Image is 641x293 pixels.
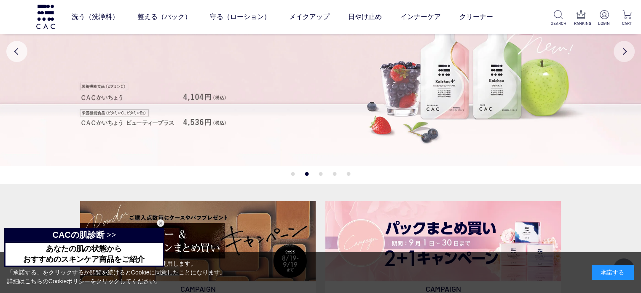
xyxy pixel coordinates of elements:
p: LOGIN [597,20,611,27]
p: SEARCH [551,20,566,27]
a: インナーケア [400,5,441,29]
div: 当サイトでは、お客様へのサービス向上のためにCookieを使用します。 「承諾する」をクリックするか閲覧を続けるとCookieに同意したことになります。 詳細はこちらの をクリックしてください。 [7,259,226,286]
img: パックキャンペーン2+1 [325,201,561,281]
button: 4 of 5 [333,172,336,176]
a: 日やけ止め [348,5,382,29]
a: LOGIN [597,10,611,27]
a: SEARCH [551,10,566,27]
a: メイクアップ [289,5,330,29]
button: 1 of 5 [291,172,295,176]
div: 承諾する [592,265,634,280]
button: Next [614,41,635,62]
p: RANKING [574,20,589,27]
button: 3 of 5 [319,172,322,176]
a: CART [620,10,634,27]
a: Cookieポリシー [48,278,91,285]
a: RANKING [574,10,589,27]
a: 整える（パック） [137,5,191,29]
img: logo [35,5,56,29]
a: 守る（ローション） [210,5,271,29]
button: 2 of 5 [305,172,308,176]
button: Previous [6,41,27,62]
img: ベースメイクキャンペーン [80,201,316,281]
button: 5 of 5 [346,172,350,176]
a: 洗う（洗浄料） [72,5,119,29]
a: クリーナー [459,5,493,29]
p: CART [620,20,634,27]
